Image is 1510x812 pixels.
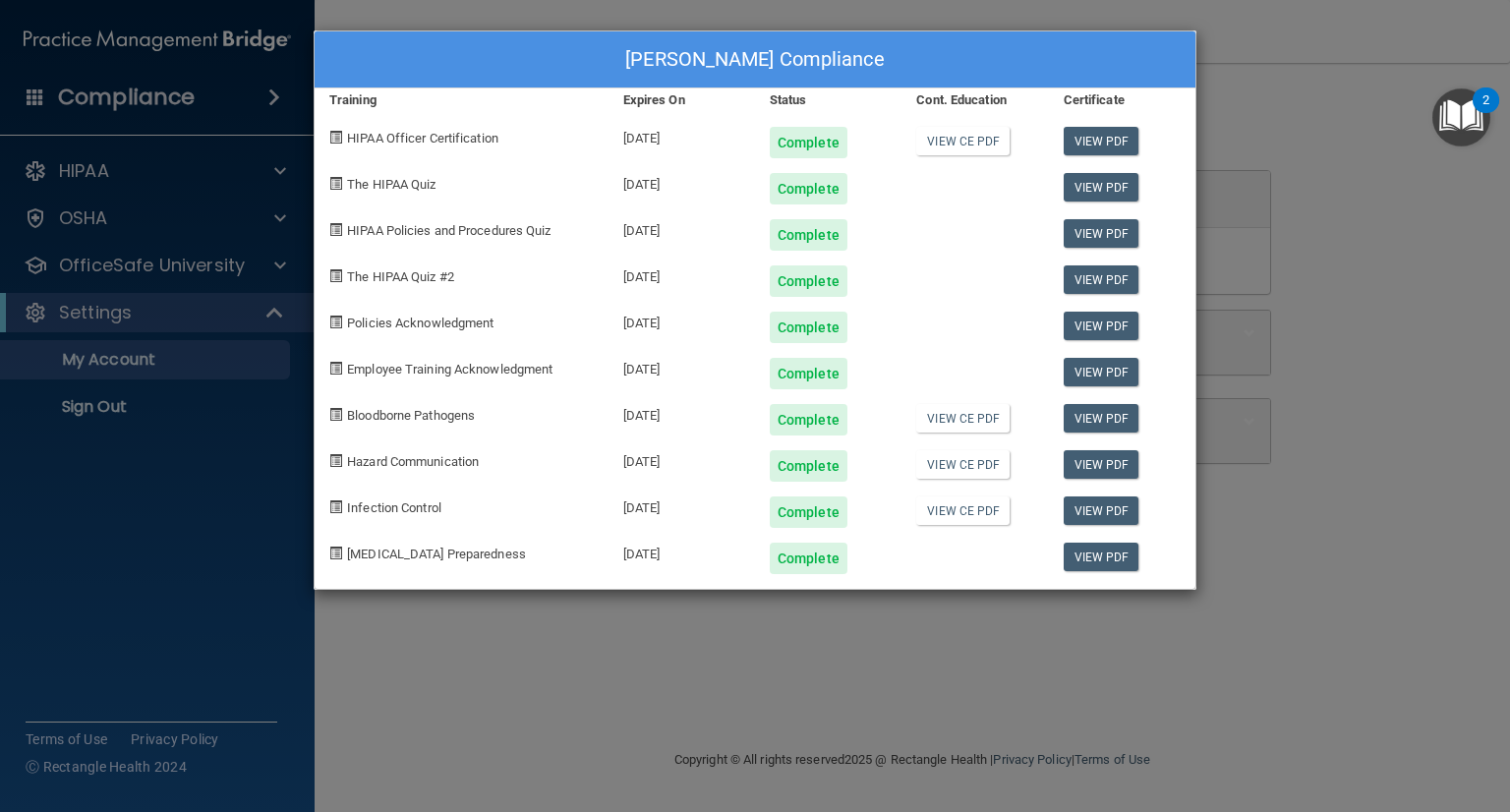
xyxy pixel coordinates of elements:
[347,131,498,145] span: HIPAA Officer Certification
[347,316,494,330] span: Policies Acknowledgment
[1064,404,1139,433] a: View PDF
[347,362,552,377] span: Employee Training Acknowledgment
[347,223,551,238] span: HIPAA Policies and Procedures Quiz
[1064,265,1139,294] a: View PDF
[609,88,755,112] div: Expires On
[770,173,847,204] div: Complete
[770,450,847,482] div: Complete
[609,251,755,297] div: [DATE]
[1064,127,1139,155] a: View PDF
[347,454,479,469] span: Hazard Communication
[1064,450,1139,479] a: View PDF
[770,496,847,528] div: Complete
[901,88,1048,112] div: Cont. Education
[609,435,755,482] div: [DATE]
[1482,100,1489,126] div: 2
[1064,358,1139,386] a: View PDF
[609,158,755,204] div: [DATE]
[755,88,901,112] div: Status
[609,528,755,574] div: [DATE]
[1064,219,1139,248] a: View PDF
[609,297,755,343] div: [DATE]
[916,127,1010,155] a: View CE PDF
[1049,88,1195,112] div: Certificate
[609,343,755,389] div: [DATE]
[916,496,1010,525] a: View CE PDF
[609,204,755,251] div: [DATE]
[770,127,847,158] div: Complete
[609,112,755,158] div: [DATE]
[916,450,1010,479] a: View CE PDF
[1064,543,1139,571] a: View PDF
[1432,88,1490,146] button: Open Resource Center, 2 new notifications
[770,265,847,297] div: Complete
[1064,496,1139,525] a: View PDF
[1064,312,1139,340] a: View PDF
[609,389,755,435] div: [DATE]
[347,408,475,423] span: Bloodborne Pathogens
[315,88,609,112] div: Training
[347,500,441,515] span: Infection Control
[770,219,847,251] div: Complete
[770,543,847,574] div: Complete
[347,547,526,561] span: [MEDICAL_DATA] Preparedness
[347,177,436,192] span: The HIPAA Quiz
[770,404,847,435] div: Complete
[315,31,1195,88] div: [PERSON_NAME] Compliance
[770,358,847,389] div: Complete
[609,482,755,528] div: [DATE]
[916,404,1010,433] a: View CE PDF
[1064,173,1139,202] a: View PDF
[770,312,847,343] div: Complete
[347,269,454,284] span: The HIPAA Quiz #2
